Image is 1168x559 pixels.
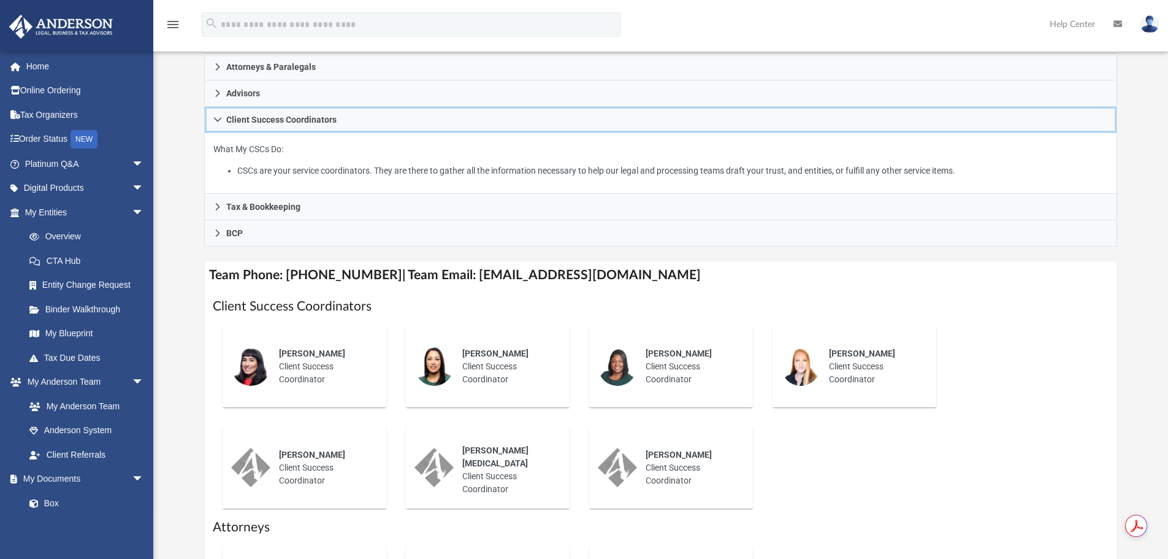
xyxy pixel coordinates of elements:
h4: Team Phone: [PHONE_NUMBER] | Team Email: [EMAIL_ADDRESS][DOMAIN_NAME] [204,261,1118,289]
div: Client Success Coordinator [270,440,378,496]
div: Client Success Coordinator [454,436,561,504]
a: My Entitiesarrow_drop_down [9,200,162,225]
div: Client Success Coordinator [454,339,561,395]
span: [PERSON_NAME] [279,349,345,358]
a: Tax Due Dates [17,345,162,370]
img: thumbnail [231,347,270,386]
span: [PERSON_NAME][MEDICAL_DATA] [462,445,529,468]
a: Home [9,54,162,79]
a: Tax & Bookkeeping [204,194,1118,220]
img: Anderson Advisors Platinum Portal [6,15,116,39]
li: CSCs are your service coordinators. They are there to gather all the information necessary to hel... [237,163,1108,179]
a: Tax Organizers [9,102,162,127]
div: Client Success Coordinator [637,339,744,395]
img: thumbnail [231,448,270,487]
a: My Blueprint [17,322,156,346]
span: BCP [226,229,243,237]
span: Client Success Coordinators [226,115,337,124]
a: BCP [204,220,1118,247]
a: My Documentsarrow_drop_down [9,467,156,492]
div: Client Success Coordinator [820,339,928,395]
a: Order StatusNEW [9,127,162,152]
div: Client Success Coordinators [204,133,1118,194]
a: Box [17,491,150,515]
a: Online Ordering [9,79,162,103]
a: Advisors [204,80,1118,107]
i: search [205,17,218,30]
a: Anderson System [17,418,156,443]
div: NEW [71,130,97,148]
span: arrow_drop_down [132,152,156,177]
span: Advisors [226,89,260,98]
h1: Attorneys [213,519,1109,536]
h1: Client Success Coordinators [213,298,1109,315]
a: Digital Productsarrow_drop_down [9,176,162,201]
a: Overview [17,225,162,249]
a: CTA Hub [17,249,162,273]
a: menu [166,23,180,32]
a: Entity Change Request [17,273,162,298]
div: Client Success Coordinator [637,440,744,496]
a: Binder Walkthrough [17,297,162,322]
img: thumbnail [598,448,637,487]
i: menu [166,17,180,32]
span: Attorneys & Paralegals [226,63,316,71]
span: [PERSON_NAME] [646,349,712,358]
p: What My CSCs Do: [213,142,1109,179]
img: thumbnail [781,347,820,386]
img: thumbnail [414,448,454,487]
span: arrow_drop_down [132,370,156,395]
img: thumbnail [598,347,637,386]
a: My Anderson Team [17,394,150,418]
span: [PERSON_NAME] [829,349,895,358]
span: [PERSON_NAME] [462,349,529,358]
span: arrow_drop_down [132,176,156,201]
div: Client Success Coordinator [270,339,378,395]
a: Attorneys & Paralegals [204,53,1118,80]
span: arrow_drop_down [132,467,156,492]
span: arrow_drop_down [132,200,156,225]
a: Client Success Coordinators [204,107,1118,133]
span: [PERSON_NAME] [279,450,345,460]
a: Platinum Q&Aarrow_drop_down [9,152,162,176]
a: Meeting Minutes [17,515,156,540]
img: thumbnail [414,347,454,386]
span: Tax & Bookkeeping [226,202,300,211]
img: User Pic [1140,15,1159,33]
span: [PERSON_NAME] [646,450,712,460]
a: Client Referrals [17,442,156,467]
a: My Anderson Teamarrow_drop_down [9,370,156,395]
